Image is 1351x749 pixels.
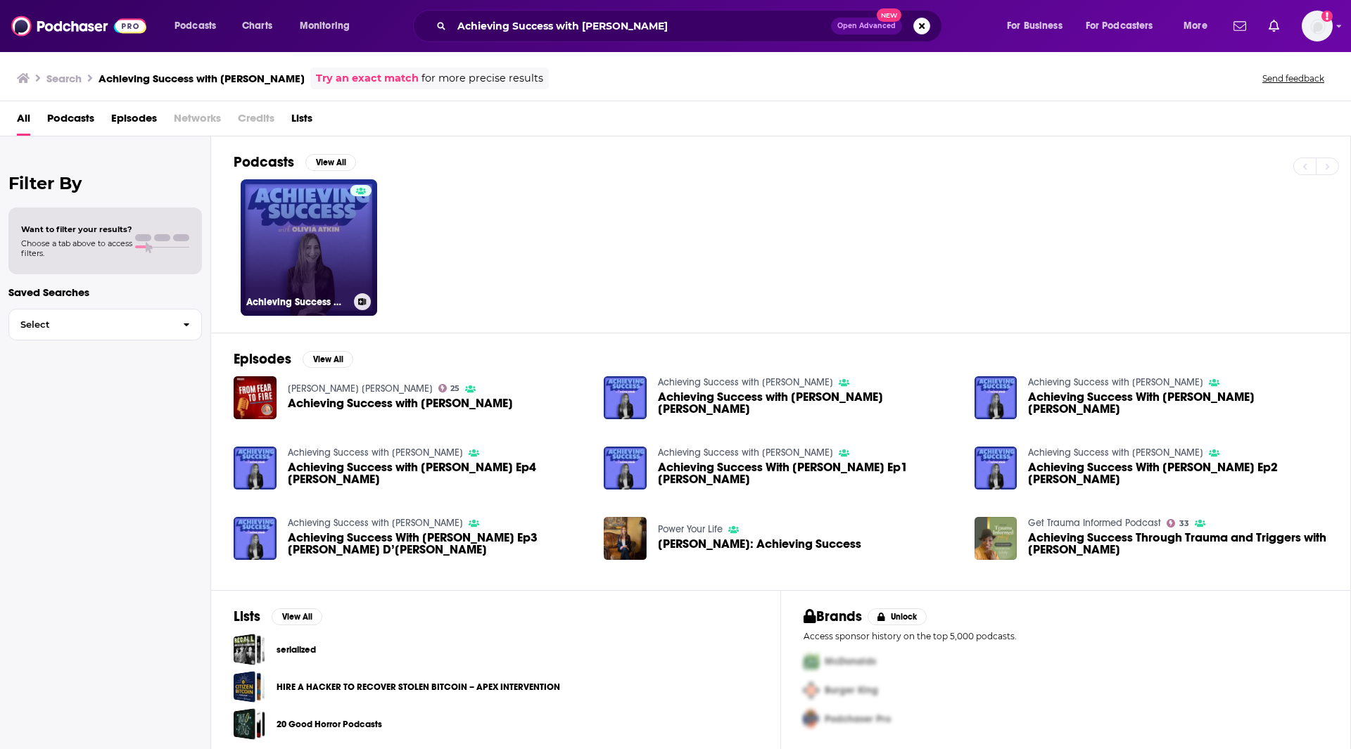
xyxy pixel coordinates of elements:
span: For Podcasters [1086,16,1153,36]
a: ListsView All [234,608,322,625]
span: Monitoring [300,16,350,36]
a: Achieving Success with Olivia Atkin [288,447,463,459]
span: Podcasts [175,16,216,36]
button: Show profile menu [1302,11,1333,41]
a: serialized [234,634,265,665]
img: User Profile [1302,11,1333,41]
a: Achieving Success with Olivia Atkin [658,447,833,459]
span: Podchaser Pro [825,713,891,725]
span: Choose a tab above to access filters. [21,238,132,258]
span: [PERSON_NAME]: Achieving Success [658,538,861,550]
a: Podcasts [47,107,94,136]
p: Saved Searches [8,286,202,299]
button: open menu [997,15,1080,37]
a: Olivia Atkin: Achieving Success [658,538,861,550]
span: Achieving Success With [PERSON_NAME] [PERSON_NAME] [1028,391,1328,415]
span: Achieving Success With [PERSON_NAME] Ep1 [PERSON_NAME] [658,461,958,485]
a: 25 [438,384,460,392]
span: Achieving Success with [PERSON_NAME] Ep4 [PERSON_NAME] [288,461,588,485]
a: Achieving Success With Olivia Atkin Ep3 Erica D’Angelo Ochs [288,532,588,556]
a: Try an exact match [316,70,419,87]
button: open menu [1174,15,1225,37]
a: Achieving Success with Olivia Atkin Ep4 Glenn Page [288,461,588,485]
button: View All [303,351,353,368]
a: Show notifications dropdown [1228,14,1252,38]
button: Open AdvancedNew [831,18,902,34]
a: serialized [277,642,316,658]
img: Achieving Success With Olivia Atkin Ep3 Erica D’Angelo Ochs [234,517,277,560]
img: Achieving Success with Olivia Atkin Ron Cappuccio [604,376,647,419]
span: Achieving Success With [PERSON_NAME] Ep3 [PERSON_NAME] D’[PERSON_NAME] [288,532,588,556]
span: Charts [242,16,272,36]
img: Achieving Success With Olivia Atkin Ep2 Carlif Taylor [975,447,1017,489]
h3: Achieving Success with [PERSON_NAME] [99,72,305,85]
span: Networks [174,107,221,136]
span: Achieving Success Through Trauma and Triggers with [PERSON_NAME] [1028,532,1328,556]
h2: Episodes [234,350,291,368]
a: Achieving Success with Olivia Atkin [288,397,513,409]
button: open menu [1077,15,1174,37]
button: Send feedback [1258,72,1328,84]
img: Third Pro Logo [798,705,825,734]
h2: Lists [234,608,260,625]
a: HIRE A HACKER TO RECOVER STOLEN BITCOIN – APEX INTERVENTION [234,671,265,703]
img: Achieving Success with Olivia Atkin [234,376,277,419]
a: Charts [233,15,281,37]
span: Open Advanced [837,23,896,30]
button: Unlock [868,608,927,625]
a: Achieving Success With Olivia Atkin Ep1 Chris Wilczewski [658,461,958,485]
span: Credits [238,107,274,136]
a: 20 Good Horror Podcasts [277,717,382,732]
span: More [1184,16,1207,36]
button: View All [305,154,356,171]
span: New [877,8,902,22]
span: Achieving Success with [PERSON_NAME] [288,397,513,409]
a: 20 Good Horror Podcasts [234,708,265,740]
p: Access sponsor history on the top 5,000 podcasts. [804,631,1328,641]
h3: Achieving Success with [PERSON_NAME] [246,296,348,308]
button: open menu [290,15,368,37]
a: Achieving Success with Olivia Atkin [658,376,833,388]
a: Get Trauma Informed Podcast [1028,517,1161,529]
a: HIRE A HACKER TO RECOVER STOLEN BITCOIN – APEX INTERVENTION [277,679,560,695]
span: 25 [450,385,459,392]
img: Podchaser - Follow, Share and Rate Podcasts [11,13,146,39]
span: 33 [1179,520,1189,527]
a: Episodes [111,107,157,136]
svg: Add a profile image [1321,11,1333,22]
a: Achieving Success with Olivia Atkin [288,517,463,529]
div: Search podcasts, credits, & more... [426,10,956,42]
img: Olivia Atkin: Achieving Success [604,517,647,560]
button: open menu [165,15,234,37]
span: McDonalds [825,655,876,667]
img: First Pro Logo [798,647,825,676]
img: Achieving Success with Olivia Atkin Ep4 Glenn Page [234,447,277,489]
a: Show notifications dropdown [1263,14,1285,38]
a: Achieving Success With Olivia Atkin Marques Ogden [1028,391,1328,415]
button: View All [272,608,322,625]
a: PodcastsView All [234,153,356,171]
span: Burger King [825,684,878,696]
a: All [17,107,30,136]
h2: Brands [804,608,862,625]
img: Achieving Success Through Trauma and Triggers with Olivia Atkin [975,517,1017,560]
a: Achieving Success with Olivia Atkin [1028,376,1203,388]
span: Select [9,320,172,329]
span: Achieving Success With [PERSON_NAME] Ep2 [PERSON_NAME] [1028,461,1328,485]
a: Lists [291,107,312,136]
img: Achieving Success With Olivia Atkin Ep1 Chris Wilczewski [604,447,647,489]
img: Achieving Success With Olivia Atkin Marques Ogden [975,376,1017,419]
